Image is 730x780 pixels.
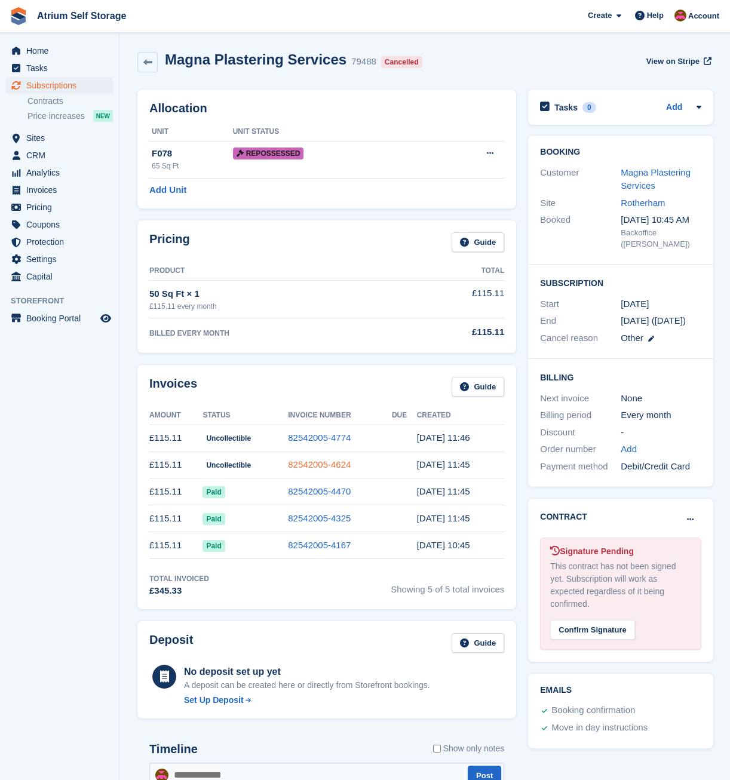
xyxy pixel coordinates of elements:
span: Analytics [26,164,98,181]
th: Total [402,262,504,281]
span: Home [26,42,98,59]
div: Customer [540,166,621,193]
div: F078 [152,147,233,161]
td: £115.11 [402,280,504,318]
span: Subscriptions [26,77,98,94]
a: menu [6,251,113,268]
a: menu [6,164,113,181]
a: Price increases NEW [27,109,113,122]
span: Tasks [26,60,98,76]
span: Help [647,10,664,22]
a: menu [6,42,113,59]
div: BILLED EVERY MONTH [149,328,402,339]
span: Settings [26,251,98,268]
th: Unit Status [233,122,434,142]
span: Capital [26,268,98,285]
span: Booking Portal [26,310,98,327]
img: Mark Rhodes [674,10,686,22]
h2: Allocation [149,102,504,115]
span: CRM [26,147,98,164]
input: Show only notes [433,742,441,755]
div: 79488 [351,55,376,69]
td: £115.11 [149,505,203,532]
div: Debit/Credit Card [621,460,701,474]
a: Atrium Self Storage [32,6,131,26]
div: Backoffice ([PERSON_NAME]) [621,227,701,250]
a: menu [6,234,113,250]
span: Pricing [26,199,98,216]
td: £115.11 [149,452,203,478]
h2: Deposit [149,633,193,653]
div: Confirm Signature [550,620,634,640]
div: This contract has not been signed yet. Subscription will work as expected regardless of it being ... [550,560,691,610]
h2: Contract [540,511,587,523]
a: Rotherham [621,198,665,208]
h2: Magna Plastering Services [165,51,346,67]
div: Set Up Deposit [184,694,244,707]
span: Uncollectible [203,432,254,444]
img: stora-icon-8386f47178a22dfd0bd8f6a31ec36ba5ce8667c1dd55bd0f319d3a0aa187defe.svg [10,7,27,25]
th: Amount [149,406,203,425]
p: A deposit can be created here or directly from Storefront bookings. [184,679,430,692]
div: £115.11 [402,325,504,339]
span: Paid [203,540,225,552]
a: menu [6,199,113,216]
time: 2025-07-28 10:46:13 UTC [417,432,470,443]
th: Created [417,406,505,425]
a: 82542005-4774 [288,432,351,443]
div: 65 Sq Ft [152,161,233,171]
span: Repossessed [233,148,304,159]
span: Storefront [11,295,119,307]
a: menu [6,182,113,198]
div: £115.11 every month [149,301,402,312]
div: Booked [540,213,621,250]
span: Sites [26,130,98,146]
a: menu [6,268,113,285]
span: Coupons [26,216,98,233]
div: Cancel reason [540,331,621,345]
div: Site [540,196,621,210]
div: Payment method [540,460,621,474]
a: menu [6,147,113,164]
time: 2025-03-28 01:00:00 UTC [621,297,649,311]
span: Paid [203,513,225,525]
div: NEW [93,110,113,122]
div: End [540,314,621,328]
a: menu [6,60,113,76]
a: Add Unit [149,183,186,197]
a: menu [6,310,113,327]
a: menu [6,216,113,233]
span: Invoices [26,182,98,198]
div: Order number [540,443,621,456]
th: Invoice Number [288,406,392,425]
a: menu [6,130,113,146]
span: Price increases [27,110,85,122]
a: View on Stripe [642,51,714,71]
div: None [621,392,701,406]
div: Cancelled [381,56,422,68]
div: [DATE] 10:45 AM [621,213,701,227]
td: £115.11 [149,425,203,452]
a: Confirm Signature [550,617,634,627]
a: Add [621,443,637,456]
h2: Timeline [149,742,198,756]
div: Discount [540,426,621,440]
h2: Subscription [540,277,701,288]
a: Guide [452,232,504,252]
a: menu [6,77,113,94]
a: 82542005-4167 [288,540,351,550]
span: Create [588,10,612,22]
div: 0 [582,102,596,113]
a: 82542005-4325 [288,513,351,523]
div: Next invoice [540,392,621,406]
label: Show only notes [433,742,505,755]
time: 2025-04-28 10:45:32 UTC [417,513,470,523]
div: 50 Sq Ft × 1 [149,287,402,301]
time: 2025-03-28 10:45:19 UTC [417,540,470,550]
h2: Billing [540,371,701,383]
span: Showing 5 of 5 total invoices [391,573,504,598]
h2: Pricing [149,232,190,252]
div: Booking confirmation [551,704,635,718]
span: Other [621,333,643,343]
div: Every month [621,409,701,422]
